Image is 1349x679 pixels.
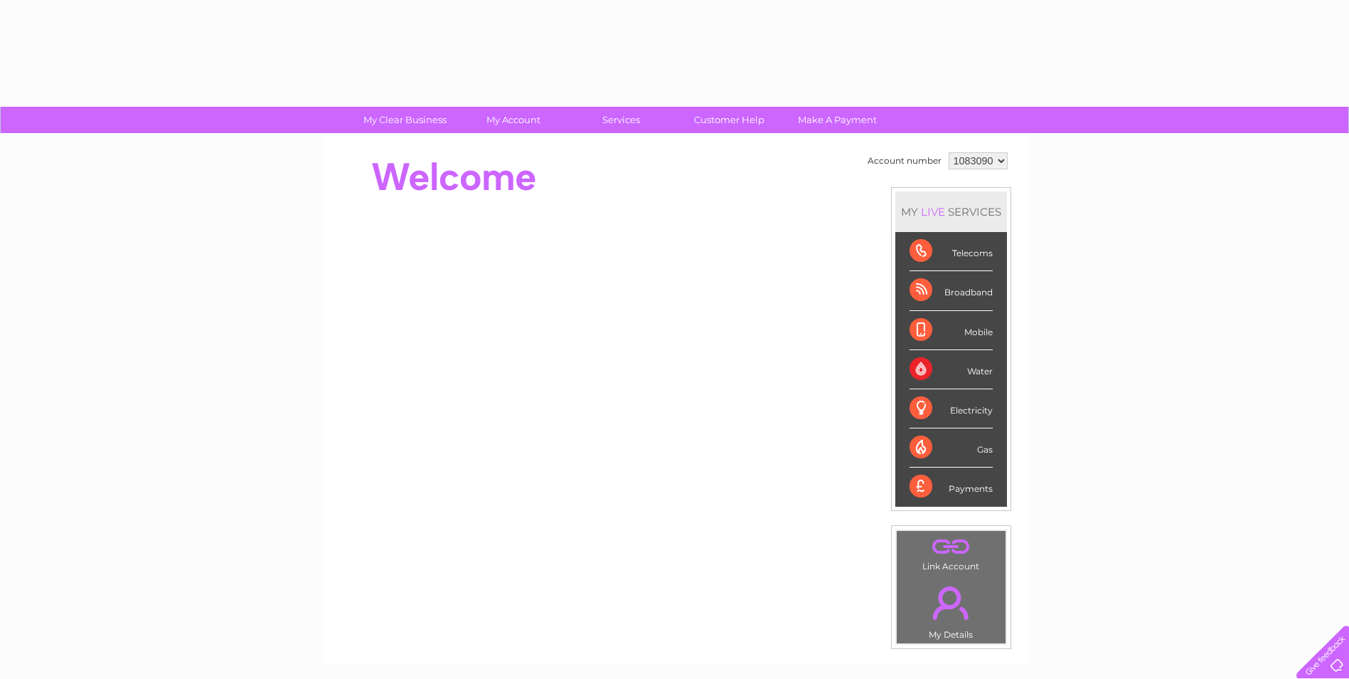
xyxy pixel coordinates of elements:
a: . [900,535,1002,559]
div: MY SERVICES [895,191,1007,232]
a: Services [562,107,680,133]
div: Water [910,350,993,389]
div: Broadband [910,271,993,310]
a: . [900,578,1002,628]
div: Electricity [910,389,993,428]
div: Gas [910,428,993,468]
a: My Clear Business [346,107,464,133]
td: Account number [864,149,945,173]
div: Telecoms [910,232,993,271]
td: Link Account [896,530,1006,575]
div: LIVE [918,205,948,219]
a: Make A Payment [779,107,896,133]
a: Customer Help [671,107,788,133]
div: Payments [910,468,993,506]
div: Mobile [910,311,993,350]
a: My Account [454,107,572,133]
td: My Details [896,574,1006,644]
